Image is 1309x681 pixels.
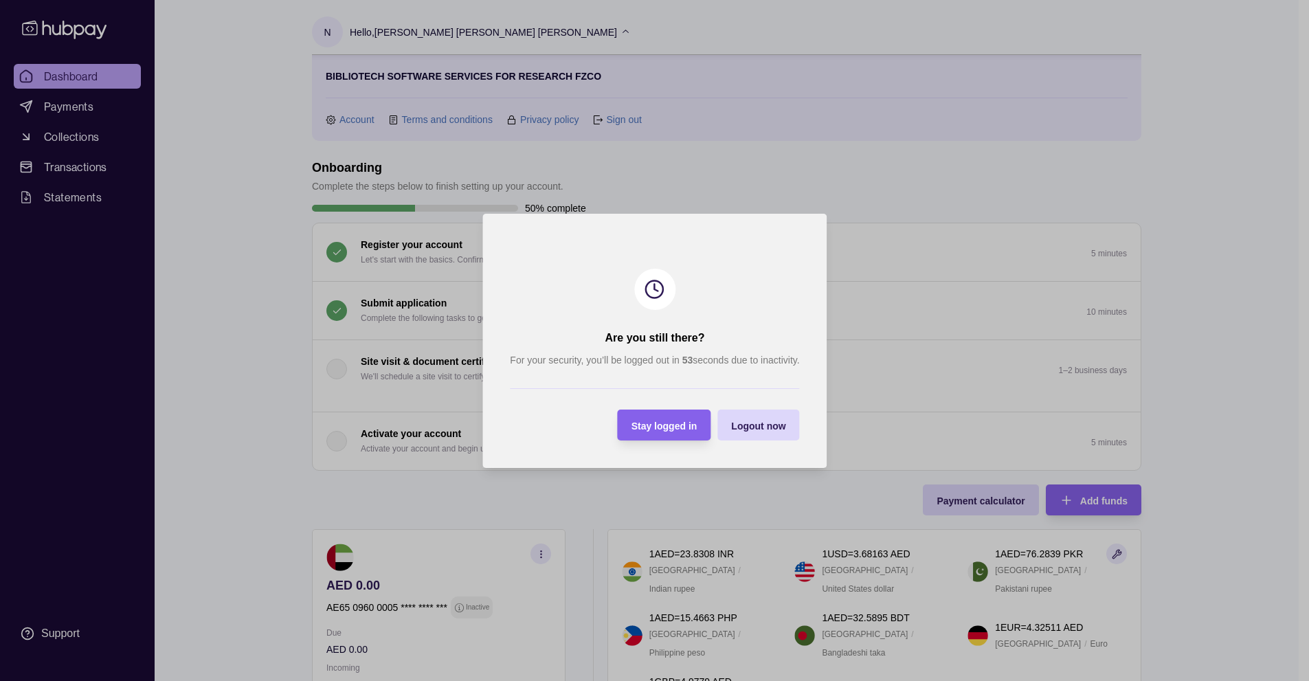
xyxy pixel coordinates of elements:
strong: 53 [682,355,693,366]
span: Logout now [731,420,785,431]
span: Stay logged in [631,420,697,431]
button: Stay logged in [617,410,711,440]
button: Logout now [717,410,799,440]
p: For your security, you’ll be logged out in seconds due to inactivity. [510,353,799,368]
h2: Are you still there? [605,331,704,346]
